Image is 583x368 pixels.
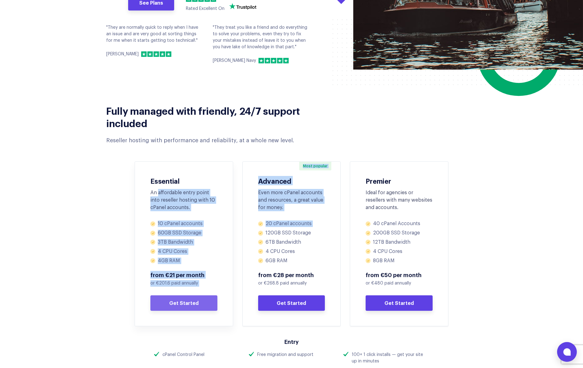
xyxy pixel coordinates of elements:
[366,189,433,211] div: Ideal for agencies or resellers with many websites and accounts.
[106,104,318,129] h2: Fully managed with friendly, 24/7 support included
[258,280,325,287] p: or €268.8 paid annually
[150,248,217,255] li: 4 CPU Cores
[258,189,325,211] div: Even more cPanel accounts and resources, a great value for money.
[366,230,433,236] li: 200GB SSD Storage
[366,258,433,264] li: 8GB RAM
[258,220,325,227] li: 20 cPanel accounts
[258,239,325,246] li: 6TB Bandwidth
[150,295,217,311] a: Get Started
[257,352,313,358] div: Free migration and support
[366,220,433,227] li: 40 cPanel Accounts
[366,239,433,246] li: 12TB Bandwidth
[265,58,270,63] img: 2
[150,230,217,236] li: 60GB SSD Storage
[106,24,203,58] div: "They are normally quick to reply when I have an issue and are very good at sorting things for me...
[366,280,433,287] p: or €480 paid annually
[258,58,264,63] img: 1
[150,177,217,184] h3: Essential
[166,51,171,57] img: 5
[258,230,325,236] li: 120GB SSD Storage
[141,51,147,57] img: 1
[366,271,433,279] span: from €50 per month
[366,248,433,255] li: 4 CPU Cores
[271,58,276,63] img: 3
[213,58,256,64] p: [PERSON_NAME] Navy
[277,58,283,63] img: 4
[150,220,217,227] li: 10 cPanel accounts
[150,189,217,211] div: An affordable entry point into reseller hosting with 10 cPanel accounts.
[258,248,325,255] li: 4 CPU Cores
[160,51,165,57] img: 4
[258,295,325,311] a: Get Started
[366,177,433,184] h3: Premier
[366,295,433,311] a: Get Started
[283,58,289,63] img: 5
[150,271,217,279] span: from €21 per month
[106,51,139,58] p: [PERSON_NAME]
[258,271,325,279] span: from €28 per month
[162,352,204,358] div: cPanel Control Panel
[150,258,217,264] li: 4GB RAM
[186,6,224,11] span: Rated Excellent On
[154,338,429,345] h3: Entry
[352,352,429,365] div: 100+ 1 click installs — get your site up in minutes
[258,258,325,264] li: 6GB RAM
[150,280,217,287] p: or €201.6 paid annually
[106,137,318,144] div: Reseller hosting with performance and reliability, at a whole new level.
[147,51,153,57] img: 2
[213,24,310,64] div: "They treat you like a friend and do everything to solve your problems, even they try to fix your...
[258,177,325,184] h3: Advanced
[299,162,331,170] span: Most popular
[557,342,577,362] button: Open chat window
[150,239,217,246] li: 3TB Bandwidth
[153,51,159,57] img: 3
